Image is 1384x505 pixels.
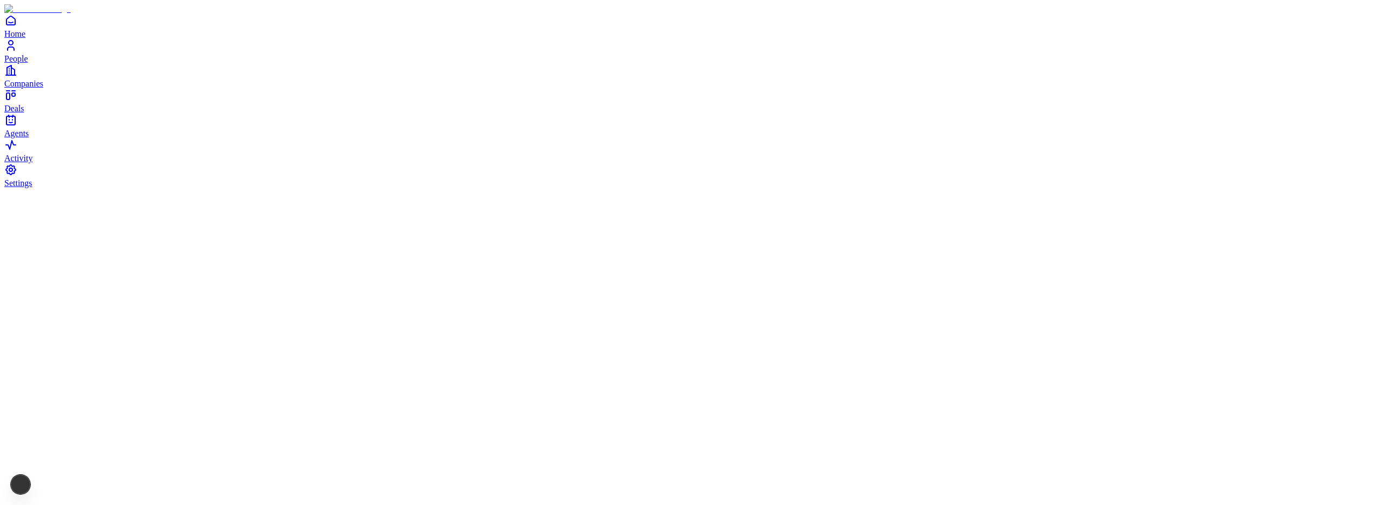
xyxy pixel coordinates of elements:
span: Activity [4,154,32,163]
a: Activity [4,138,1380,163]
a: Deals [4,89,1380,113]
span: Home [4,29,25,38]
span: People [4,54,28,63]
a: People [4,39,1380,63]
img: Item Brain Logo [4,4,71,14]
span: Companies [4,79,43,88]
span: Settings [4,178,32,188]
span: Deals [4,104,24,113]
a: Settings [4,163,1380,188]
a: Agents [4,114,1380,138]
a: Home [4,14,1380,38]
a: Companies [4,64,1380,88]
span: Agents [4,129,29,138]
